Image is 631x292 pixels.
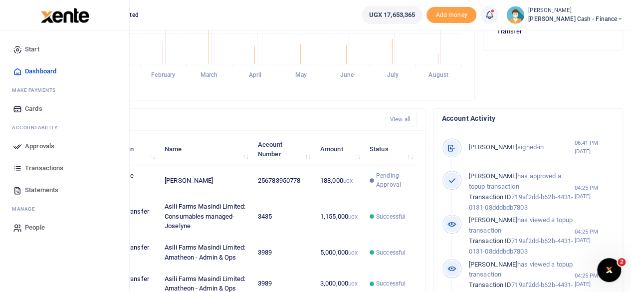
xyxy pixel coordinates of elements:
[8,98,121,120] a: Cards
[376,212,406,221] span: Successful
[252,134,315,165] th: Account Number: activate to sort column ascending
[469,281,511,289] span: Transaction ID
[358,6,426,24] li: Wallet ballance
[364,134,417,165] th: Status: activate to sort column ascending
[151,71,175,78] tspan: February
[469,193,511,201] span: Transaction ID
[25,66,56,76] span: Dashboard
[618,258,626,266] span: 2
[25,141,54,151] span: Approvals
[597,258,621,282] iframe: Intercom live chat
[426,7,476,23] li: Toup your wallet
[506,6,623,24] a: profile-user [PERSON_NAME] [PERSON_NAME] Cash - Finance
[442,113,615,124] h4: Account Activity
[295,71,306,78] tspan: May
[8,135,121,157] a: Approvals
[348,250,358,256] small: UGX
[340,71,354,78] tspan: June
[252,237,315,268] td: 3989
[315,165,364,196] td: 188,000
[469,142,575,153] p: signed-in
[8,201,121,217] li: M
[25,104,42,114] span: Cards
[159,165,252,196] td: [PERSON_NAME]
[574,272,615,289] small: 04:25 PM [DATE]
[469,216,517,224] span: [PERSON_NAME]
[343,178,353,184] small: UGX
[506,6,524,24] img: profile-user
[469,237,511,245] span: Transaction ID
[8,179,121,201] a: Statements
[376,248,406,257] span: Successful
[252,196,315,237] td: 3435
[248,71,261,78] tspan: April
[19,124,57,131] span: countability
[8,157,121,179] a: Transactions
[46,114,378,125] h4: Recent Transactions
[8,38,121,60] a: Start
[426,10,476,18] a: Add money
[25,163,63,173] span: Transactions
[41,8,89,23] img: logo-large
[469,215,575,257] p: has viewed a topup transaction 719af2dd-b62b-4431-0131-08dddbdb7803
[376,171,412,189] span: Pending Approval
[8,120,121,135] li: Ac
[386,113,417,126] a: View all
[528,14,623,23] span: [PERSON_NAME] Cash - Finance
[17,205,35,213] span: anage
[574,139,615,156] small: 06:41 PM [DATE]
[25,223,45,233] span: People
[201,71,218,78] tspan: March
[469,261,517,268] span: [PERSON_NAME]
[315,237,364,268] td: 5,000,000
[40,11,89,18] a: logo-small logo-large logo-large
[528,6,623,15] small: [PERSON_NAME]
[159,237,252,268] td: Asili Farms Masindi Limited: Amatheon - Admin & Ops
[159,134,252,165] th: Name: activate to sort column ascending
[574,184,615,201] small: 04:25 PM [DATE]
[426,7,476,23] span: Add money
[428,71,448,78] tspan: August
[315,134,364,165] th: Amount: activate to sort column ascending
[369,10,415,20] span: UGX 17,653,365
[469,143,517,151] span: [PERSON_NAME]
[17,86,56,94] span: ake Payments
[25,44,39,54] span: Start
[387,71,398,78] tspan: July
[8,60,121,82] a: Dashboard
[469,171,575,213] p: has approved a topup transaction 719af2dd-b62b-4431-0131-08dddbdb7803
[348,214,358,220] small: UGX
[574,228,615,245] small: 04:25 PM [DATE]
[25,185,58,195] span: Statements
[159,196,252,237] td: Asili Farms Masindi Limited: Consumables managed-Joselyne
[362,6,422,24] a: UGX 17,653,365
[8,217,121,239] a: People
[315,196,364,237] td: 1,155,000
[376,279,406,288] span: Successful
[252,165,315,196] td: 256783950778
[8,82,121,98] li: M
[469,172,517,180] span: [PERSON_NAME]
